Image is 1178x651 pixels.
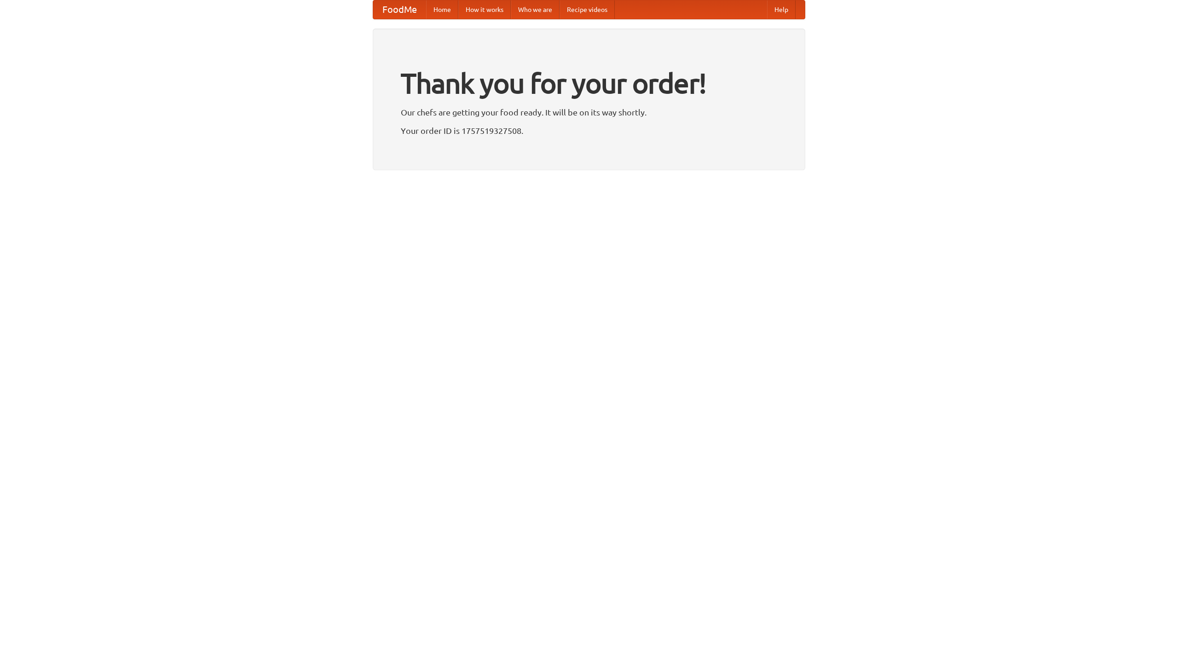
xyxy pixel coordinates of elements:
a: Help [767,0,796,19]
a: Recipe videos [560,0,615,19]
h1: Thank you for your order! [401,61,777,105]
a: How it works [458,0,511,19]
p: Your order ID is 1757519327508. [401,124,777,138]
a: Home [426,0,458,19]
a: Who we are [511,0,560,19]
p: Our chefs are getting your food ready. It will be on its way shortly. [401,105,777,119]
a: FoodMe [373,0,426,19]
